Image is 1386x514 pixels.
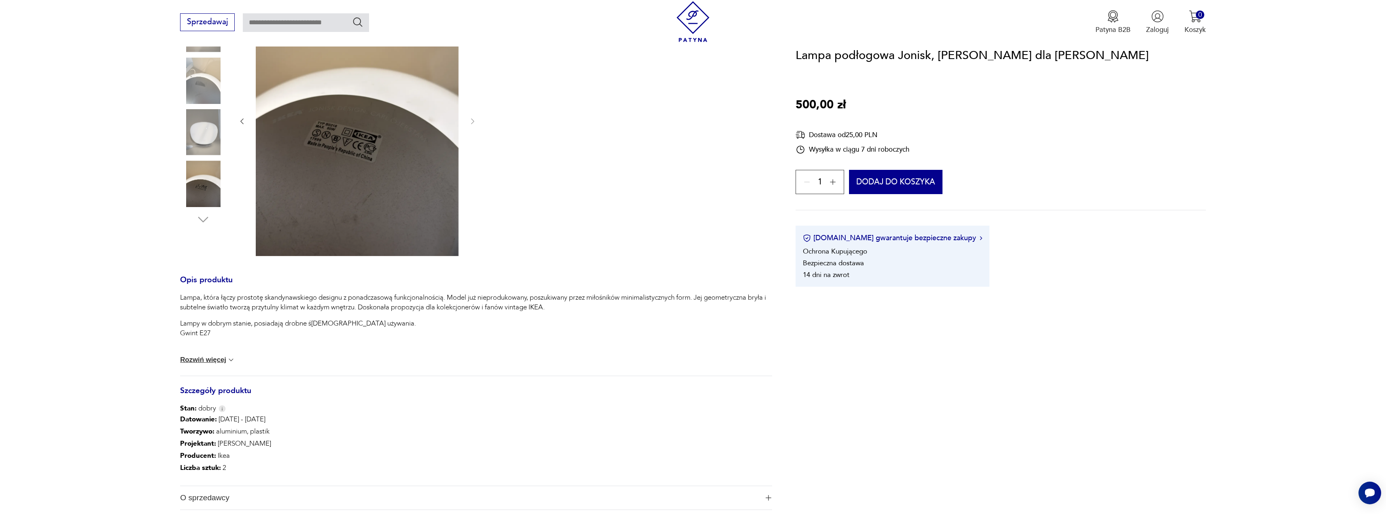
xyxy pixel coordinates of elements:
[849,170,942,195] button: Dodaj do koszyka
[180,439,216,448] b: Projektant :
[803,234,811,242] img: Ikona certyfikatu
[227,356,235,364] img: chevron down
[796,96,846,114] p: 500,00 zł
[180,486,772,510] button: Ikona plusaO sprzedawcy
[180,486,759,510] span: O sprzedawcy
[180,450,271,462] p: Ikea
[180,425,271,438] p: aluminium, plastik
[180,404,216,413] span: dobry
[180,13,235,31] button: Sprzedawaj
[1107,10,1119,23] img: Ikona medalu
[980,236,982,240] img: Ikona strzałki w prawo
[796,47,1149,65] h1: Lampa podłogowa Jonisk, [PERSON_NAME] dla [PERSON_NAME]
[180,19,235,26] a: Sprzedawaj
[180,462,271,474] p: 2
[803,259,864,268] li: Bezpieczna dostawa
[1184,10,1206,34] button: 0Koszyk
[180,404,197,413] b: Stan:
[180,109,226,155] img: Zdjęcie produktu Lampa podłogowa Jonisk, Carl Öjerstam dla Ikea
[180,415,217,424] b: Datowanie :
[796,130,909,140] div: Dostawa od 25,00 PLN
[796,145,909,154] div: Wysyłka w ciągu 7 dni roboczych
[1095,10,1131,34] button: Patyna B2B
[180,427,214,436] b: Tworzywo :
[180,356,235,364] button: Rozwiń więcej
[1358,482,1381,504] iframe: Smartsupp widget button
[803,247,867,256] li: Ochrona Kupującego
[180,161,226,207] img: Zdjęcie produktu Lampa podłogowa Jonisk, Carl Öjerstam dla Ikea
[803,233,982,243] button: [DOMAIN_NAME] gwarantuje bezpieczne zakupy
[1151,10,1164,23] img: Ikonka użytkownika
[1196,11,1204,19] div: 0
[180,319,772,338] p: Lampy w dobrym stanie, posiadają drobne ś[DEMOGRAPHIC_DATA] używania. Gwint E27
[1095,25,1131,34] p: Patyna B2B
[180,293,772,312] p: Lampa, która łączy prostotę skandynawskiego designu z ponadczasową funkcjonalnością. Model już ni...
[180,451,216,460] b: Producent :
[219,405,226,412] img: Info icon
[1184,25,1206,34] p: Koszyk
[796,130,805,140] img: Ikona dostawy
[352,16,364,28] button: Szukaj
[180,413,271,425] p: [DATE] - [DATE]
[1146,10,1169,34] button: Zaloguj
[1146,25,1169,34] p: Zaloguj
[180,463,221,472] b: Liczba sztuk:
[803,271,849,280] li: 14 dni na zwrot
[180,277,772,293] h3: Opis produktu
[1189,10,1201,23] img: Ikona koszyka
[818,179,822,186] span: 1
[180,438,271,450] p: [PERSON_NAME]
[180,388,772,404] h3: Szczegóły produktu
[180,57,226,104] img: Zdjęcie produktu Lampa podłogowa Jonisk, Carl Öjerstam dla Ikea
[766,495,771,501] img: Ikona plusa
[673,1,713,42] img: Patyna - sklep z meblami i dekoracjami vintage
[1095,10,1131,34] a: Ikona medaluPatyna B2B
